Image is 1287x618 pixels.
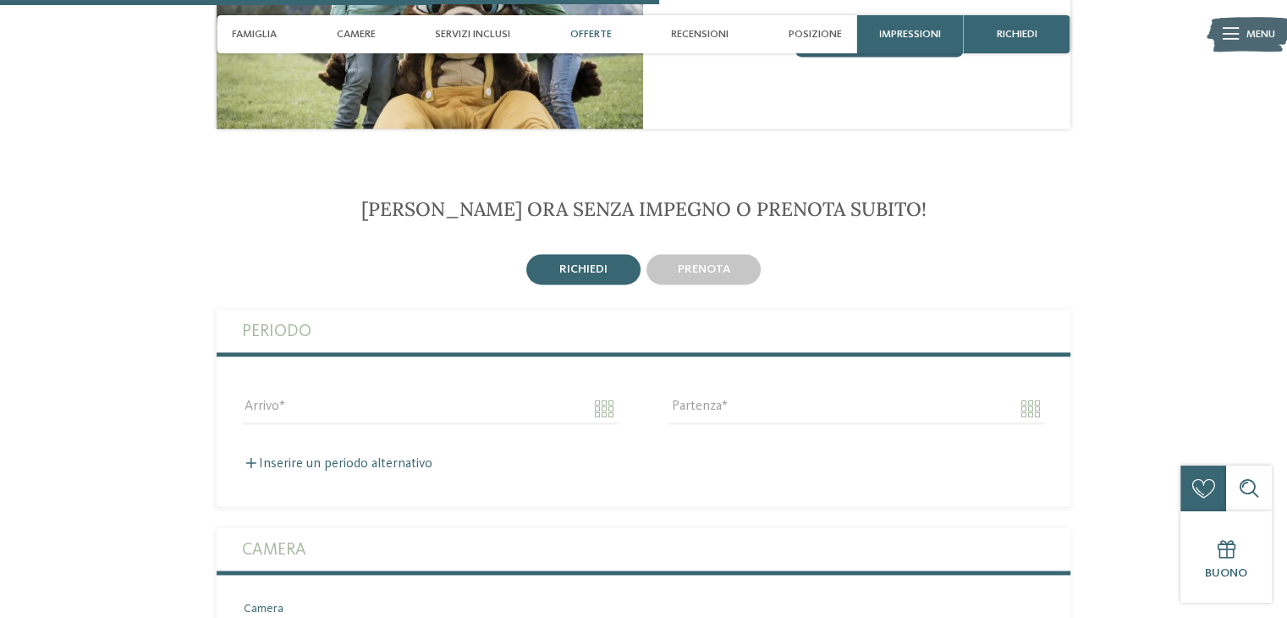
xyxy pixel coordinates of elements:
label: Periodo [242,310,1045,352]
span: [PERSON_NAME] ora senza impegno o prenota subito! [360,196,926,221]
span: Buono [1205,567,1247,579]
span: richiedi [559,263,608,275]
span: richiedi [997,28,1037,41]
span: Recensioni [671,28,729,41]
span: Posizione [789,28,842,41]
span: Offerte [570,28,612,41]
span: Camere [337,28,376,41]
label: Inserire un periodo alternativo [242,457,432,471]
a: Buono [1180,511,1272,603]
label: Camera [242,528,1045,571]
span: prenota [678,263,730,275]
span: Servizi inclusi [435,28,510,41]
span: Famiglia [232,28,277,41]
span: Impressioni [879,28,941,41]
